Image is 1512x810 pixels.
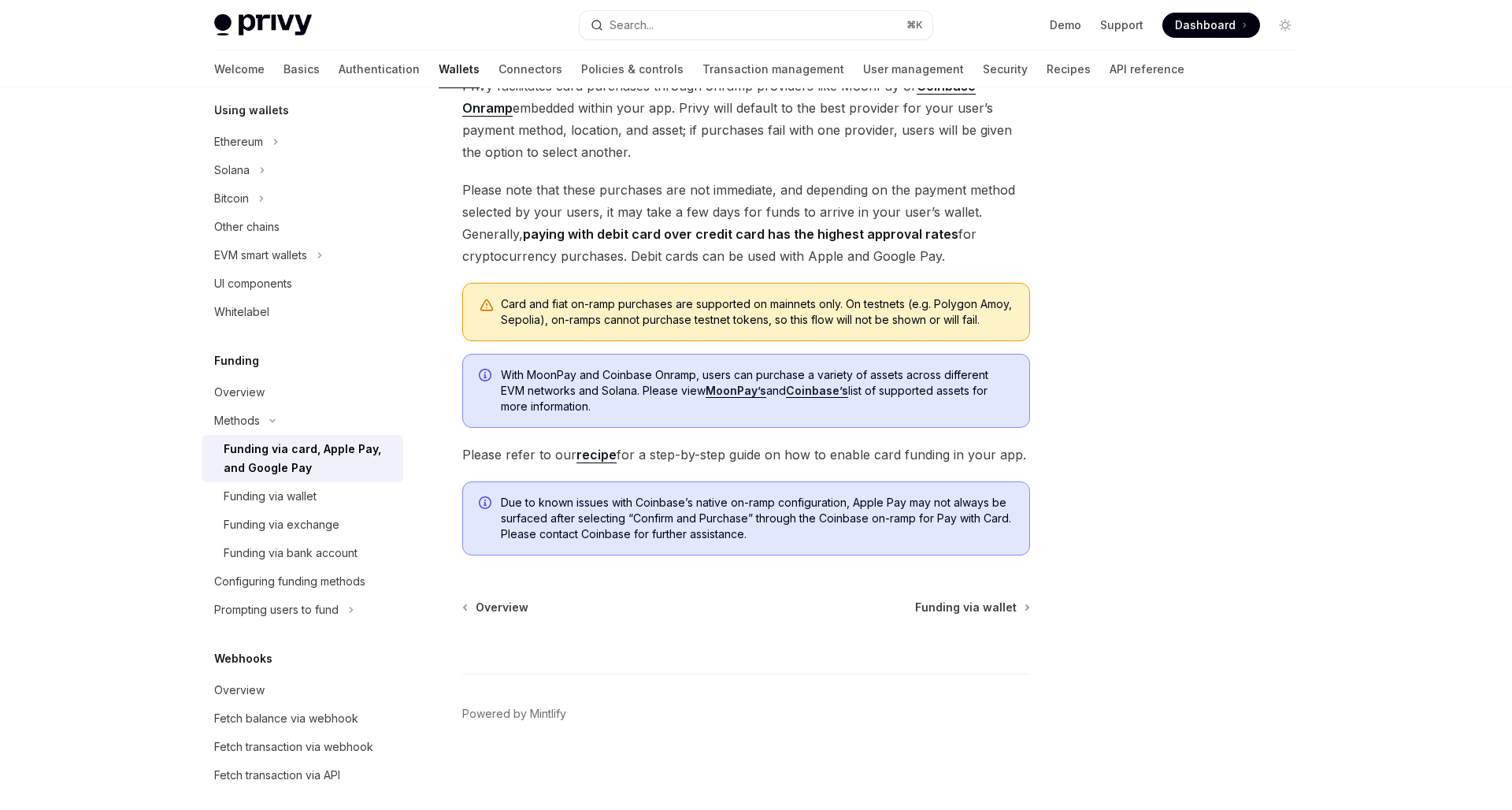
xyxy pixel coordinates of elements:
a: Policies & controls [581,50,684,88]
div: Solana [214,161,250,180]
a: Overview [202,378,403,407]
a: Funding via exchange [202,511,403,539]
div: Fetch transaction via webhook [214,738,373,756]
div: Methods [214,411,260,430]
a: Other chains [202,213,403,241]
div: Bitcoin [214,189,249,208]
div: Overview [214,383,265,402]
a: Security [983,50,1028,88]
div: Card and fiat on-ramp purchases are supported on mainnets only. On testnets (e.g. Polygon Amoy, S... [501,296,1014,328]
div: Funding via exchange [224,515,339,534]
a: User management [863,50,964,88]
a: Configuring funding methods [202,567,403,596]
svg: Info [479,496,495,512]
div: Prompting users to fund [214,600,339,619]
span: With MoonPay and Coinbase Onramp, users can purchase a variety of assets across different EVM net... [501,367,1014,414]
div: Funding via wallet [224,487,317,506]
span: Please note that these purchases are not immediate, and depending on the payment method selected ... [462,179,1030,267]
a: Basics [283,50,320,88]
a: Overview [202,676,403,704]
div: Fetch transaction via API [214,766,340,785]
div: Other chains [214,217,280,236]
a: Overview [464,600,528,615]
div: Whitelabel [214,303,269,321]
a: Fetch transaction via API [202,761,403,790]
div: Configuring funding methods [214,572,365,591]
a: Funding via card, Apple Pay, and Google Pay [202,435,403,482]
a: Coinbase’s [786,384,848,398]
div: UI components [214,274,292,293]
a: Whitelabel [202,298,403,326]
svg: Warning [479,298,495,314]
a: Funding via wallet [202,482,403,511]
span: Due to known issues with Coinbase’s native on-ramp configuration, Apple Pay may not always be sur... [501,495,1014,542]
a: Powered by Mintlify [462,706,566,722]
a: API reference [1110,50,1184,88]
a: Support [1100,17,1143,33]
a: Recipes [1047,50,1091,88]
button: Search...⌘K [580,11,932,39]
a: UI components [202,269,403,298]
a: Dashboard [1162,13,1260,38]
a: Transaction management [702,50,844,88]
div: Ethereum [214,132,263,151]
span: ⌘ K [906,19,923,32]
h5: Webhooks [214,649,272,668]
span: Funding via wallet [915,600,1017,615]
strong: paying with debit card over credit card has the highest approval rates [523,226,958,242]
a: Welcome [214,50,265,88]
div: Fetch balance via webhook [214,709,358,728]
svg: Info [479,369,495,385]
h5: Funding [214,351,259,370]
span: Please refer to our for a step-by-step guide on how to enable card funding in your app. [462,444,1030,466]
a: recipe [576,447,617,463]
img: light logo [214,14,312,36]
a: Fetch transaction via webhook [202,733,403,761]
a: Funding via wallet [915,600,1028,615]
a: Demo [1050,17,1081,33]
span: Privy facilitates card purchases through onramp providers like MoonPay or embedded within your ap... [462,75,1030,163]
div: Search... [610,16,654,35]
button: Toggle dark mode [1273,13,1298,38]
a: Authentication [339,50,420,88]
div: EVM smart wallets [214,246,307,265]
span: Overview [476,600,528,615]
div: Overview [214,681,265,700]
span: Dashboard [1175,17,1236,33]
a: Wallets [439,50,480,88]
a: Connectors [498,50,562,88]
a: MoonPay’s [706,384,766,398]
div: Funding via bank account [224,544,358,563]
a: Funding via bank account [202,539,403,567]
div: Funding via card, Apple Pay, and Google Pay [224,440,394,477]
a: Fetch balance via webhook [202,704,403,733]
